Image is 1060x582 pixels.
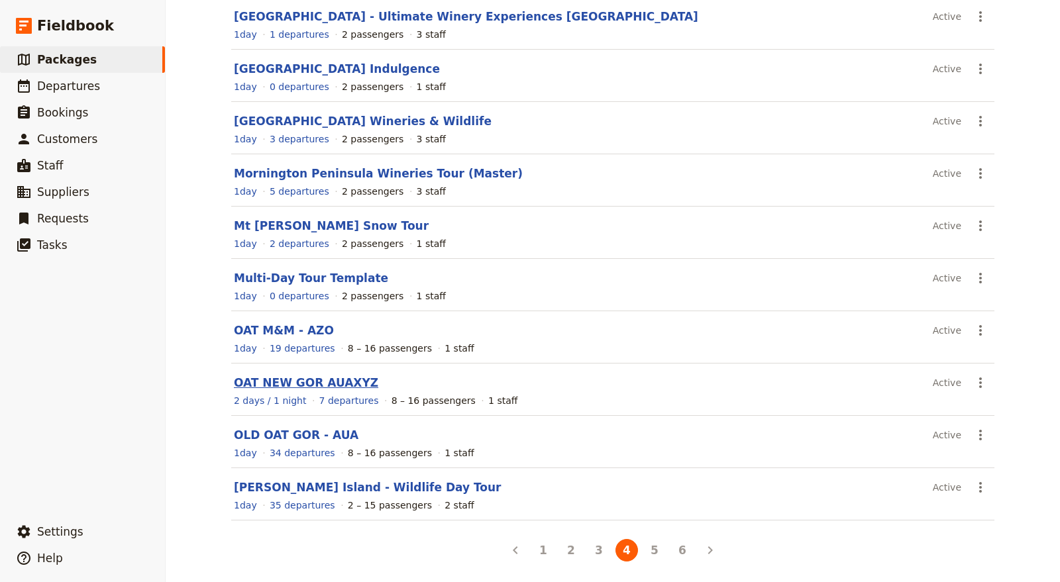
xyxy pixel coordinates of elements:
[234,324,334,337] a: OAT M&M - AZO
[234,167,523,180] a: Mornington Peninsula Wineries Tour (Master)
[532,539,555,561] button: 1
[933,58,961,80] div: Active
[969,371,992,394] button: Actions
[234,185,257,198] a: View the itinerary for this package
[969,215,992,237] button: Actions
[234,499,257,512] a: View the itinerary for this package
[234,343,257,354] span: 1 day
[342,289,403,303] div: 2 passengers
[270,342,335,355] a: View the departures for this package
[445,499,474,512] div: 2 staff
[699,539,721,561] button: Next
[969,267,992,289] button: Actions
[234,428,358,442] a: OLD OAT GOR - AUA
[348,342,432,355] div: 8 – 16 passengers
[234,219,429,232] a: Mt [PERSON_NAME] Snow Tour
[588,539,610,561] button: 3
[319,394,379,407] a: View the departures for this package
[270,499,335,512] a: View the departures for this package
[234,500,257,510] span: 1 day
[234,395,306,406] span: 2 days / 1 night
[234,134,257,144] span: 1 day
[560,539,582,561] button: 2
[234,29,257,40] span: 1 day
[417,185,446,198] div: 3 staff
[270,28,329,41] a: View the departures for this package
[969,319,992,342] button: Actions
[234,132,257,146] a: View the itinerary for this package
[234,394,306,407] a: View the itinerary for this package
[933,267,961,289] div: Active
[234,446,257,460] a: View the itinerary for this package
[234,376,378,389] a: OAT NEW GOR AUAXYZ
[234,28,257,41] a: View the itinerary for this package
[969,424,992,446] button: Actions
[270,80,329,93] a: View the departures for this package
[270,237,329,250] a: View the departures for this package
[37,238,68,252] span: Tasks
[643,539,666,561] button: 5
[37,16,114,36] span: Fieldbook
[933,162,961,185] div: Active
[969,110,992,132] button: Actions
[969,476,992,499] button: Actions
[234,237,257,250] a: View the itinerary for this package
[488,394,517,407] div: 1 staff
[234,342,257,355] a: View the itinerary for this package
[37,159,64,172] span: Staff
[234,291,257,301] span: 1 day
[270,185,329,198] a: View the departures for this package
[342,132,403,146] div: 2 passengers
[234,62,440,75] a: [GEOGRAPHIC_DATA] Indulgence
[615,539,638,561] button: 4
[342,80,403,93] div: 2 passengers
[234,238,257,249] span: 1 day
[969,162,992,185] button: Actions
[933,5,961,28] div: Active
[933,215,961,237] div: Active
[234,81,257,92] span: 1 day
[445,342,474,355] div: 1 staff
[234,186,257,197] span: 1 day
[234,115,492,128] a: [GEOGRAPHIC_DATA] Wineries & Wildlife
[234,271,388,285] a: Multi-Day Tour Template
[234,448,257,458] span: 1 day
[933,319,961,342] div: Active
[671,539,694,561] button: 6
[933,476,961,499] div: Active
[348,499,432,512] div: 2 – 15 passengers
[234,289,257,303] a: View the itinerary for this package
[445,446,474,460] div: 1 staff
[342,28,403,41] div: 2 passengers
[234,10,698,23] a: [GEOGRAPHIC_DATA] - Ultimate Winery Experiences [GEOGRAPHIC_DATA]
[270,132,329,146] a: View the departures for this package
[37,185,89,199] span: Suppliers
[417,237,446,250] div: 1 staff
[37,552,63,565] span: Help
[37,212,89,225] span: Requests
[234,80,257,93] a: View the itinerary for this package
[417,289,446,303] div: 1 staff
[270,446,335,460] a: View the departures for this package
[37,525,83,538] span: Settings
[342,237,403,250] div: 2 passengers
[969,58,992,80] button: Actions
[37,106,88,119] span: Bookings
[348,446,432,460] div: 8 – 16 passengers
[969,5,992,28] button: Actions
[417,80,446,93] div: 1 staff
[37,79,100,93] span: Departures
[502,536,724,564] ul: Pagination
[933,371,961,394] div: Active
[417,28,446,41] div: 3 staff
[933,424,961,446] div: Active
[342,185,403,198] div: 2 passengers
[37,132,97,146] span: Customers
[37,53,97,66] span: Packages
[417,132,446,146] div: 3 staff
[392,394,476,407] div: 8 – 16 passengers
[933,110,961,132] div: Active
[504,539,527,561] button: Back
[234,481,502,494] a: [PERSON_NAME] Island - Wildlife Day Tour
[270,289,329,303] a: View the departures for this package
